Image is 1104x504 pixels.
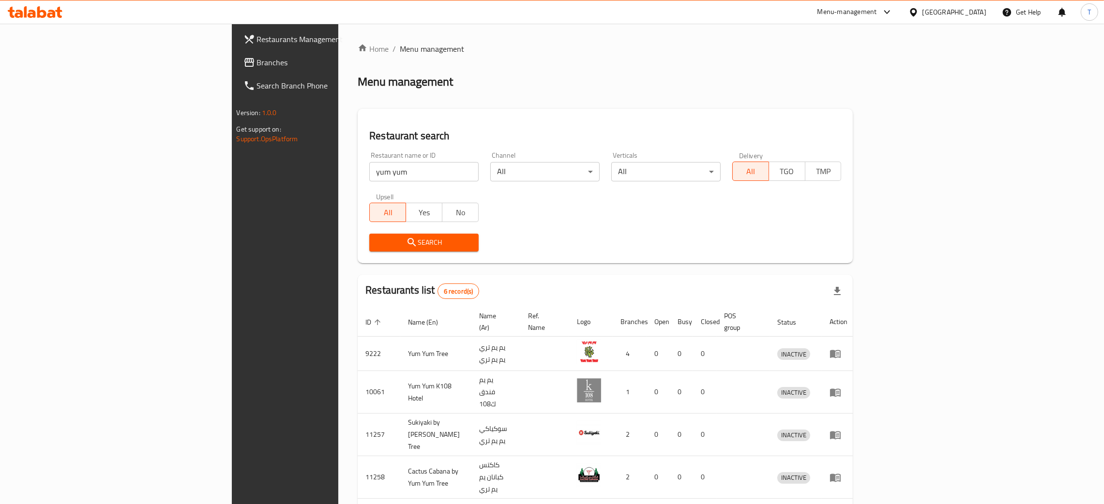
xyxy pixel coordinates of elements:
[693,414,716,456] td: 0
[777,316,809,328] span: Status
[377,237,471,249] span: Search
[724,310,758,333] span: POS group
[647,307,670,337] th: Open
[365,283,479,299] h2: Restaurants list
[809,164,838,178] span: TMP
[817,6,877,18] div: Menu-management
[257,80,408,91] span: Search Branch Phone
[777,349,810,360] span: INACTIVE
[613,307,647,337] th: Branches
[647,371,670,414] td: 0
[410,206,439,220] span: Yes
[369,129,841,143] h2: Restaurant search
[237,106,260,119] span: Version:
[647,414,670,456] td: 0
[400,456,471,499] td: Cactus Cabana by Yum Yum Tree
[805,162,842,181] button: TMP
[830,472,847,483] div: Menu
[400,43,464,55] span: Menu management
[369,203,406,222] button: All
[471,456,520,499] td: كاكتس كبانان يم يم تري
[611,162,721,181] div: All
[471,337,520,371] td: يم يم تري يم يم تري
[479,310,509,333] span: Name (Ar)
[365,316,384,328] span: ID
[739,152,763,159] label: Delivery
[257,33,408,45] span: Restaurants Management
[670,337,693,371] td: 0
[374,206,402,220] span: All
[400,414,471,456] td: Sukiyaki by [PERSON_NAME] Tree
[737,164,765,178] span: All
[670,456,693,499] td: 0
[528,310,558,333] span: Ref. Name
[613,456,647,499] td: 2
[1088,7,1091,17] span: T
[777,430,810,441] span: INACTIVE
[647,456,670,499] td: 0
[438,283,480,299] div: Total records count
[408,316,451,328] span: Name (En)
[236,51,416,74] a: Branches
[822,307,855,337] th: Action
[777,348,810,360] div: INACTIVE
[647,337,670,371] td: 0
[400,337,471,371] td: Yum Yum Tree
[577,421,601,445] img: Sukiyaki by Yum Yum Tree
[369,162,479,181] input: Search for restaurant name or ID..
[577,378,601,402] img: Yum Yum K108 Hotel
[777,472,810,484] div: INACTIVE
[376,193,394,200] label: Upsell
[670,371,693,414] td: 0
[670,414,693,456] td: 0
[237,133,298,145] a: Support.OpsPlatform
[923,7,986,17] div: [GEOGRAPHIC_DATA]
[693,371,716,414] td: 0
[406,203,442,222] button: Yes
[577,340,601,364] img: Yum Yum Tree
[613,414,647,456] td: 2
[693,307,716,337] th: Closed
[471,414,520,456] td: سوكياكي يم يم تري
[471,371,520,414] td: يم يم فندق ك108
[369,234,479,252] button: Search
[262,106,277,119] span: 1.0.0
[830,386,847,398] div: Menu
[400,371,471,414] td: Yum Yum K108 Hotel
[569,307,613,337] th: Logo
[613,371,647,414] td: 1
[257,57,408,68] span: Branches
[490,162,600,181] div: All
[577,463,601,488] img: Cactus Cabana by Yum Yum Tree
[693,337,716,371] td: 0
[777,387,810,398] span: INACTIVE
[613,337,647,371] td: 4
[446,206,475,220] span: No
[358,43,853,55] nav: breadcrumb
[693,456,716,499] td: 0
[826,280,849,303] div: Export file
[236,74,416,97] a: Search Branch Phone
[237,123,281,135] span: Get support on:
[777,387,810,399] div: INACTIVE
[773,164,802,178] span: TGO
[438,287,479,296] span: 6 record(s)
[830,348,847,359] div: Menu
[769,162,805,181] button: TGO
[732,162,769,181] button: All
[777,472,810,483] span: INACTIVE
[236,28,416,51] a: Restaurants Management
[830,429,847,441] div: Menu
[442,203,479,222] button: No
[670,307,693,337] th: Busy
